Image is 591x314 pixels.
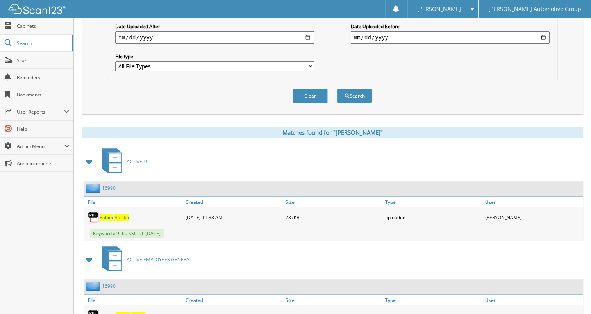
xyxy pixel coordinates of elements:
a: ACTIVE I9 [97,146,147,177]
span: ACTIVE EMPLOYEES GENERAL [127,256,192,263]
div: Matches found for "[PERSON_NAME]" [82,127,583,138]
img: folder2.png [86,281,102,291]
span: Search [17,40,68,46]
label: Date Uploaded Before [351,23,550,30]
span: Cabinets [17,23,70,29]
a: Created [184,295,283,305]
span: [PERSON_NAME] [417,7,461,11]
a: Type [383,295,483,305]
span: [PERSON_NAME] Automotive Group [488,7,581,11]
a: File [84,197,184,207]
a: Rahim Bardai [100,214,129,221]
button: Search [337,89,372,103]
a: User [483,197,583,207]
input: start [115,31,314,44]
span: Bookmarks [17,91,70,98]
label: File type [115,53,314,60]
div: 237KB [284,209,383,225]
span: Announcements [17,160,70,167]
input: end [351,31,550,44]
span: ACTIVE I9 [127,158,147,165]
span: User Reports [17,109,64,115]
a: 16990 [102,283,116,289]
img: scan123-logo-white.svg [8,4,66,14]
a: User [483,295,583,305]
span: Reminders [17,74,70,81]
div: uploaded [383,209,483,225]
a: Size [284,295,383,305]
label: Date Uploaded After [115,23,314,30]
span: Help [17,126,70,132]
span: Rahim [100,214,113,221]
span: Keywords: 9560 SSC DL [DATE] [90,229,164,238]
div: [PERSON_NAME] [483,209,583,225]
img: folder2.png [86,183,102,193]
a: 16990 [102,185,116,191]
span: Admin Menu [17,143,64,150]
button: Clear [293,89,328,103]
a: Created [184,197,283,207]
span: Scan [17,57,70,64]
a: File [84,295,184,305]
img: PDF.png [88,211,100,223]
iframe: Chat Widget [552,277,591,314]
a: Size [284,197,383,207]
span: Bardai [114,214,129,221]
div: [DATE] 11:33 AM [184,209,283,225]
a: Type [383,197,483,207]
a: ACTIVE EMPLOYEES GENERAL [97,244,192,275]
